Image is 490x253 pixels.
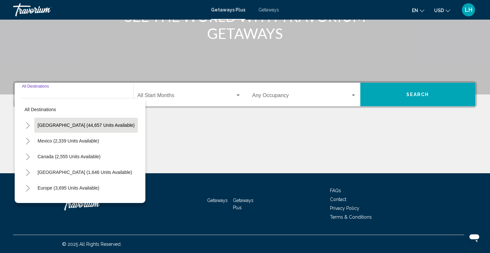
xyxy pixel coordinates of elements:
button: [GEOGRAPHIC_DATA] (44,657 units available) [34,118,138,133]
h1: SEE THE WORLD WITH TRAVORIUM GETAWAYS [122,8,367,42]
button: Toggle United States (44,657 units available) [21,119,34,132]
a: Getaways Plus [211,7,245,12]
button: All destinations [21,102,139,117]
div: Search widget [15,83,475,106]
iframe: Button to launch messaging window [464,227,485,248]
button: User Menu [460,3,477,17]
a: Privacy Policy [330,206,359,211]
a: Travorium [62,194,127,214]
button: Change language [412,6,424,15]
button: Toggle Caribbean & Atlantic Islands (1,646 units available) [21,166,34,179]
a: Getaways [258,7,279,12]
span: © 2025 All Rights Reserved. [62,242,122,247]
a: Travorium [13,3,204,16]
button: Toggle Europe (3,695 units available) [21,181,34,194]
button: Search [360,83,476,106]
span: All destinations [24,107,56,112]
button: Canada (2,555 units available) [34,149,104,164]
button: Europe (3,695 units available) [34,180,103,195]
a: Terms & Conditions [330,214,372,220]
button: Australia (199 units available) [34,196,102,211]
span: en [412,8,418,13]
span: Europe (3,695 units available) [38,185,99,191]
span: Search [406,92,429,97]
span: [GEOGRAPHIC_DATA] (1,646 units available) [38,170,132,175]
button: Toggle Canada (2,555 units available) [21,150,34,163]
button: Mexico (2,339 units available) [34,133,102,148]
a: Getaways [207,198,228,203]
button: Toggle Australia (199 units available) [21,197,34,210]
button: [GEOGRAPHIC_DATA] (1,646 units available) [34,165,135,180]
span: USD [434,8,444,13]
a: Contact [330,197,346,202]
span: [GEOGRAPHIC_DATA] (44,657 units available) [38,123,135,128]
span: LH [465,7,472,13]
button: Toggle Mexico (2,339 units available) [21,134,34,147]
span: Canada (2,555 units available) [38,154,101,159]
button: Change currency [434,6,450,15]
a: FAQs [330,188,341,193]
a: Getaways Plus [233,198,253,210]
span: Mexico (2,339 units available) [38,138,99,143]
